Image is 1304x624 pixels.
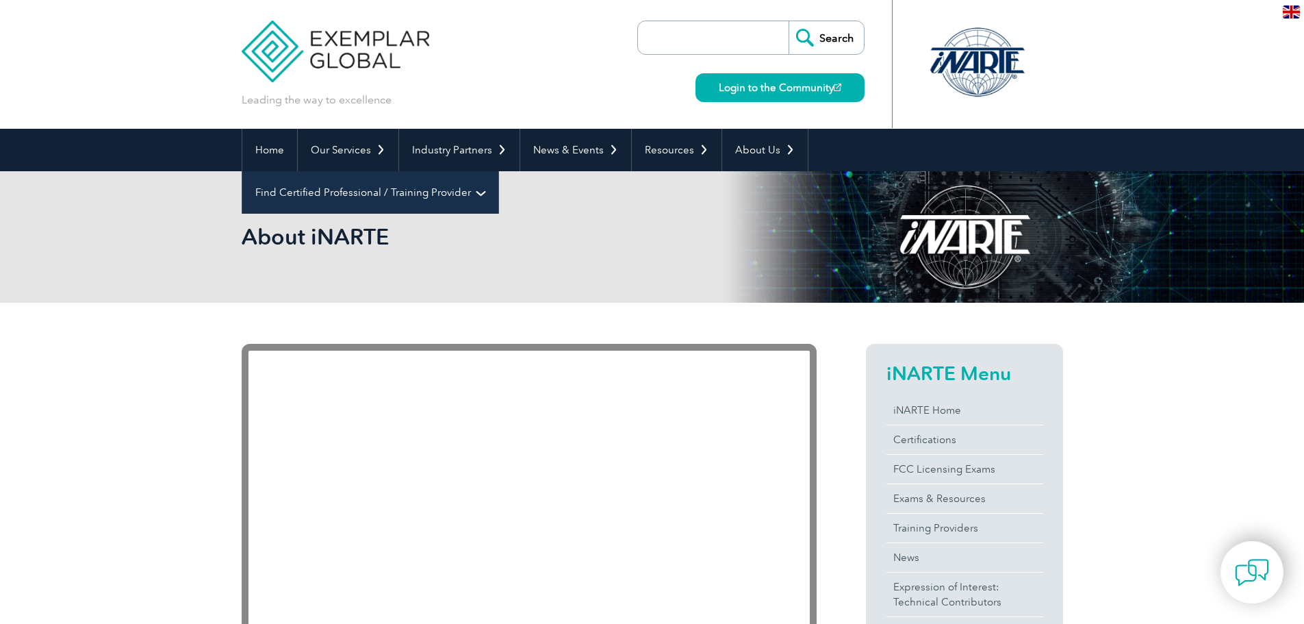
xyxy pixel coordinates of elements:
h2: iNARTE Menu [886,362,1043,384]
a: iNARTE Home [886,396,1043,425]
a: Certifications [886,425,1043,454]
a: Industry Partners [399,129,520,171]
a: Exams & Resources [886,484,1043,513]
a: FCC Licensing Exams [886,455,1043,484]
h2: About iNARTE [242,226,817,248]
a: Find Certified Professional / Training Provider [242,171,498,214]
img: en [1283,5,1300,18]
img: open_square.png [834,84,841,91]
a: Resources [632,129,721,171]
p: Leading the way to excellence [242,92,392,108]
a: About Us [722,129,808,171]
a: News & Events [520,129,631,171]
a: Training Providers [886,514,1043,542]
a: Expression of Interest:Technical Contributors [886,573,1043,616]
a: News [886,543,1043,572]
input: Search [789,21,864,54]
a: Our Services [298,129,398,171]
img: contact-chat.png [1235,556,1269,590]
a: Home [242,129,297,171]
a: Login to the Community [695,73,865,102]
